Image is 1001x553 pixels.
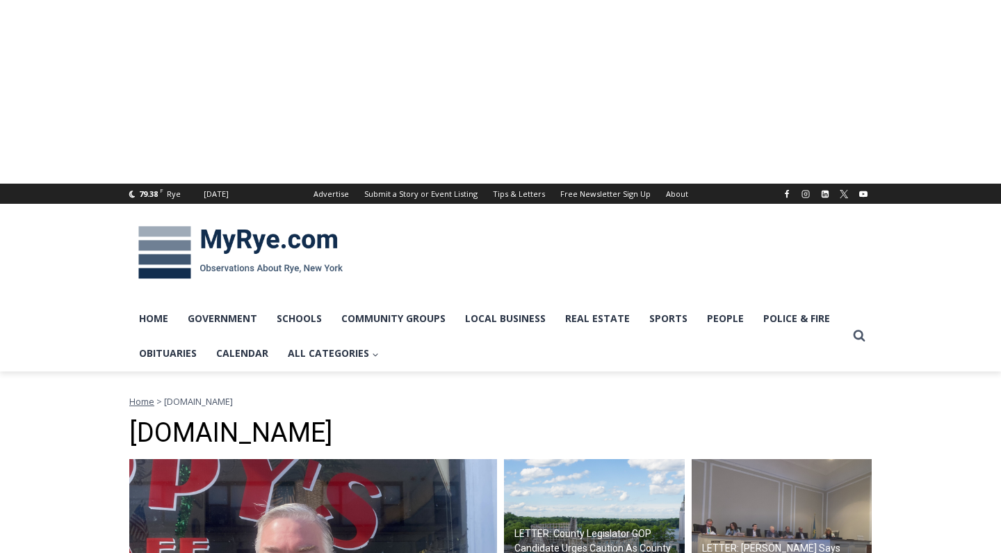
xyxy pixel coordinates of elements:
[485,184,553,204] a: Tips & Letters
[797,186,814,202] a: Instagram
[204,188,229,200] div: [DATE]
[855,186,872,202] a: YouTube
[129,301,178,336] a: Home
[129,301,847,371] nav: Primary Navigation
[306,184,357,204] a: Advertise
[553,184,658,204] a: Free Newsletter Sign Up
[455,301,555,336] a: Local Business
[817,186,833,202] a: Linkedin
[555,301,640,336] a: Real Estate
[306,184,696,204] nav: Secondary Navigation
[697,301,754,336] a: People
[754,301,840,336] a: Police & Fire
[167,188,181,200] div: Rye
[278,336,389,371] a: All Categories
[178,301,267,336] a: Government
[357,184,485,204] a: Submit a Story or Event Listing
[129,395,154,408] a: Home
[836,186,852,202] a: X
[164,395,233,408] span: [DOMAIN_NAME]
[160,186,163,194] span: F
[139,189,158,199] span: 79.38
[206,336,278,371] a: Calendar
[332,301,455,336] a: Community Groups
[156,395,162,408] span: >
[658,184,696,204] a: About
[640,301,697,336] a: Sports
[779,186,795,202] a: Facebook
[129,417,872,449] h1: [DOMAIN_NAME]
[288,346,379,361] span: All Categories
[847,323,872,348] button: View Search Form
[129,216,352,289] img: MyRye.com
[267,301,332,336] a: Schools
[129,394,872,408] nav: Breadcrumbs
[129,336,206,371] a: Obituaries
